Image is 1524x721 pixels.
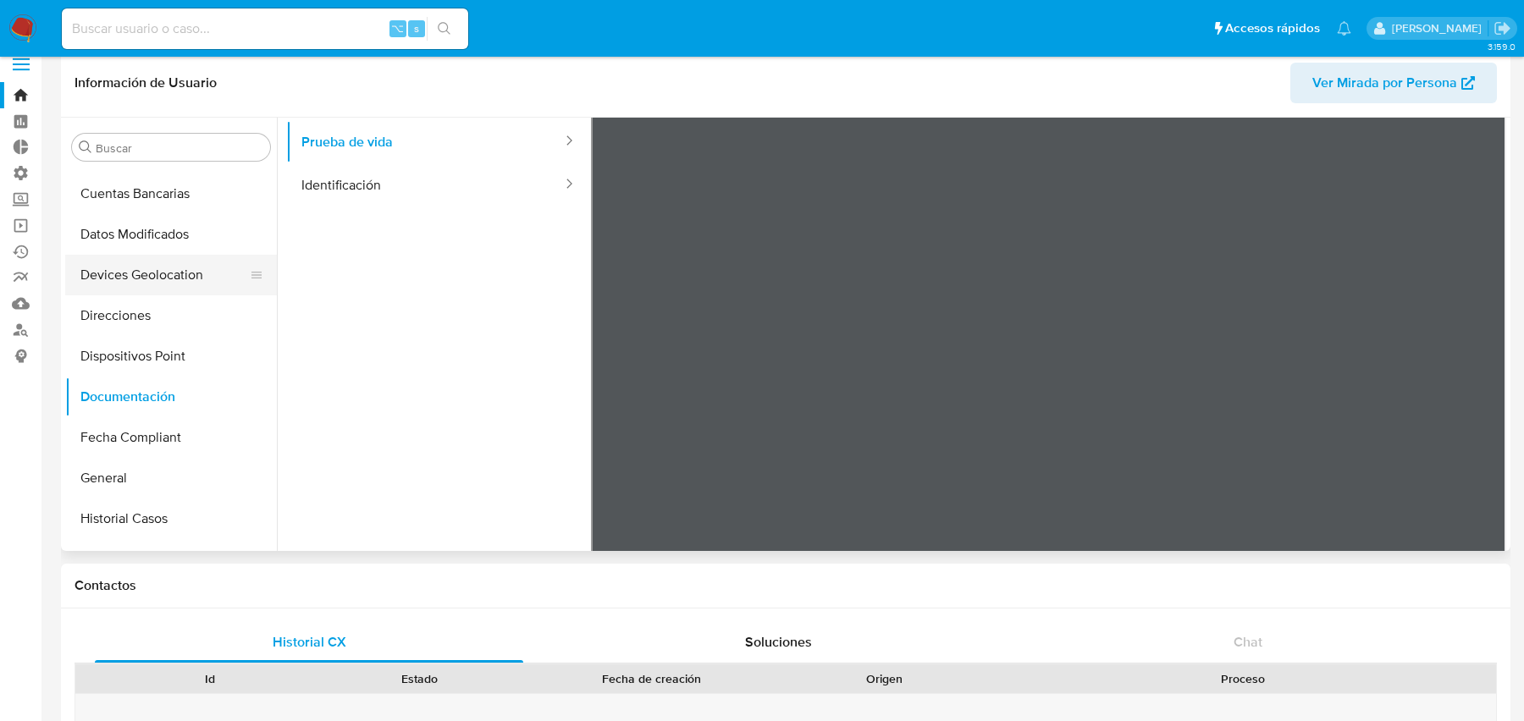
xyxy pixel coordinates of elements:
a: Salir [1494,19,1511,37]
span: Chat [1234,632,1262,652]
input: Buscar [96,140,263,156]
button: Historial Casos [65,498,277,539]
div: Proceso [1001,670,1484,687]
a: Notificaciones [1337,21,1351,36]
div: Estado [326,670,511,687]
h1: Contactos [75,577,1497,594]
button: Datos Modificados [65,214,277,255]
span: ⌥ [391,20,404,36]
span: s [414,20,419,36]
div: Origen [792,670,977,687]
div: Fecha de creación [536,670,768,687]
input: Buscar usuario o caso... [62,18,468,40]
span: Soluciones [745,632,812,652]
button: Documentación [65,377,277,417]
button: Buscar [79,140,92,154]
button: Dispositivos Point [65,336,277,377]
p: juan.calo@mercadolibre.com [1392,20,1488,36]
span: 3.159.0 [1488,40,1516,53]
button: Direcciones [65,295,277,336]
button: General [65,458,277,498]
span: Historial CX [273,632,346,652]
button: Ver Mirada por Persona [1290,63,1497,103]
h1: Información de Usuario [75,74,217,91]
button: Devices Geolocation [65,255,263,295]
span: Ver Mirada por Persona [1312,63,1457,103]
span: Accesos rápidos [1225,19,1320,37]
button: Fecha Compliant [65,417,277,458]
button: Cuentas Bancarias [65,173,277,214]
button: search-icon [427,17,461,41]
button: Historial Riesgo PLD [65,539,277,580]
div: Id [117,670,302,687]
